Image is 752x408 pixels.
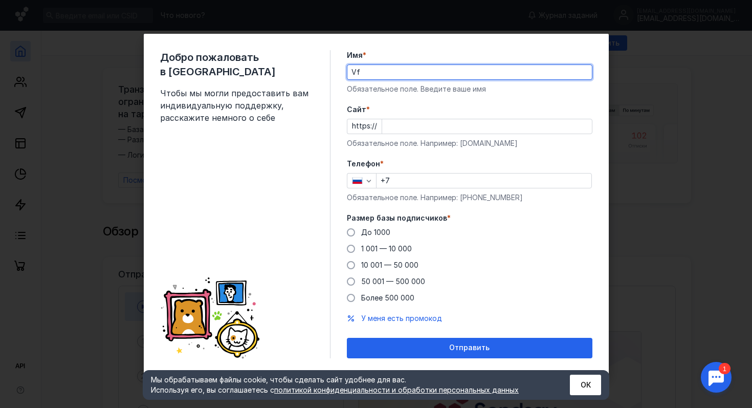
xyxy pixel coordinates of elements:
div: Обязательное поле. Например: [DOMAIN_NAME] [347,138,592,148]
span: 10 001 — 50 000 [361,261,418,269]
button: ОК [570,375,601,395]
span: 1 001 — 10 000 [361,244,412,253]
div: Обязательное поле. Введите ваше имя [347,84,592,94]
span: Размер базы подписчиков [347,213,447,223]
div: Обязательное поле. Например: [PHONE_NUMBER] [347,192,592,203]
button: У меня есть промокод [361,313,442,324]
a: политикой конфиденциальности и обработки персональных данных [274,385,519,394]
span: Отправить [449,343,490,352]
button: Отправить [347,338,592,358]
span: Телефон [347,159,380,169]
span: У меня есть промокод [361,314,442,323]
span: Более 500 000 [361,293,414,302]
span: До 1000 [361,228,390,237]
span: Чтобы мы могли предоставить вам индивидуальную поддержку, расскажите немного о себе [160,87,314,124]
span: Имя [347,50,363,60]
div: Мы обрабатываем файлы cookie, чтобы сделать сайт удобнее для вас. Используя его, вы соглашаетесь c [151,375,545,395]
div: 1 [23,6,35,17]
span: Добро пожаловать в [GEOGRAPHIC_DATA] [160,50,314,79]
span: Cайт [347,104,366,115]
span: 50 001 — 500 000 [361,277,425,286]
